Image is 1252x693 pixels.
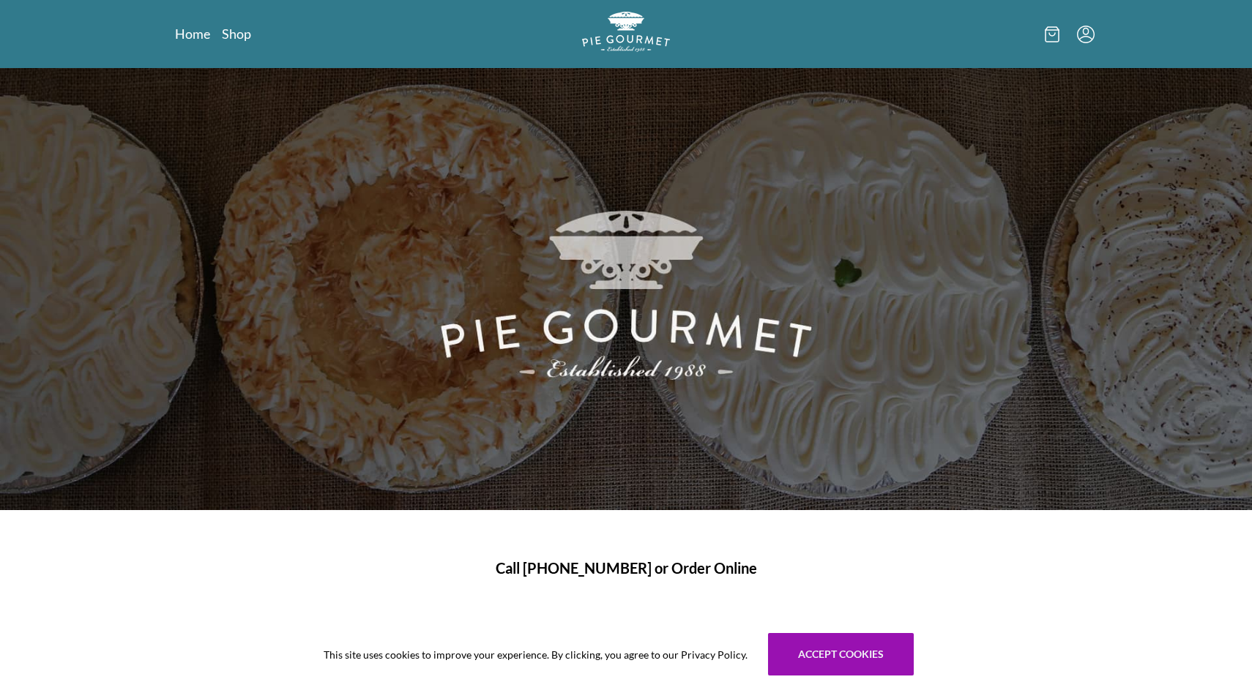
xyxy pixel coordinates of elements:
button: Accept cookies [768,633,914,675]
a: Logo [582,12,670,56]
img: logo [582,12,670,52]
span: This site uses cookies to improve your experience. By clicking, you agree to our Privacy Policy. [324,647,748,662]
button: Menu [1077,26,1095,43]
a: Home [175,25,210,42]
h1: Call [PHONE_NUMBER] or Order Online [193,557,1059,579]
a: Shop [222,25,251,42]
